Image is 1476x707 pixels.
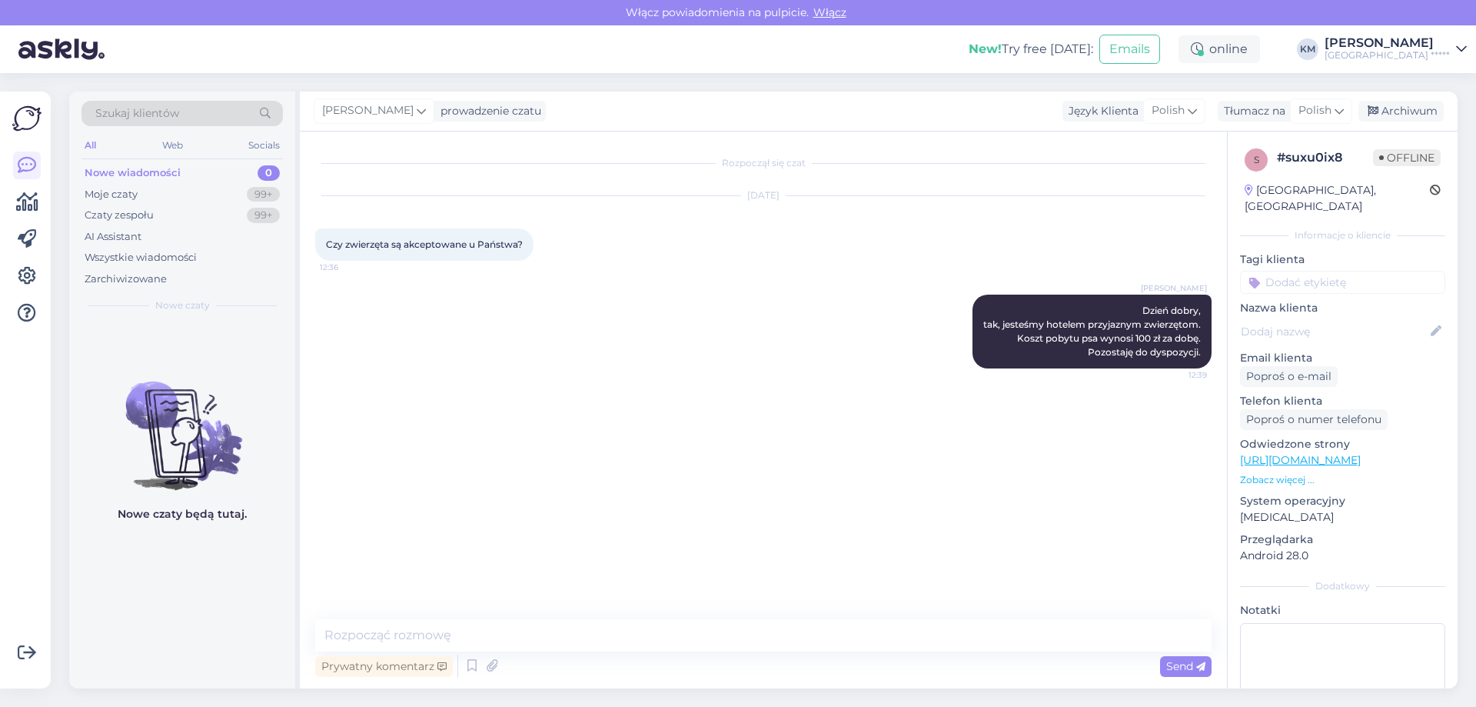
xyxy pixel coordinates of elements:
[1240,252,1445,268] p: Tagi klienta
[1240,350,1445,366] p: Email klienta
[1062,103,1139,119] div: Język Klienta
[434,103,541,119] div: prowadzenie czatu
[1178,35,1260,63] div: online
[1240,548,1445,564] p: Android 28.0
[1240,366,1338,387] div: Poproś o e-mail
[1240,271,1445,294] input: Dodać etykietę
[1218,103,1285,119] div: Tłumacz na
[1373,149,1441,166] span: Offline
[1141,282,1207,294] span: [PERSON_NAME]
[315,656,453,677] div: Prywatny komentarz
[1099,35,1160,64] button: Emails
[969,40,1093,58] div: Try free [DATE]:
[1254,154,1259,165] span: s
[1325,37,1450,49] div: [PERSON_NAME]
[1240,602,1445,619] p: Notatki
[245,135,283,155] div: Socials
[159,135,186,155] div: Web
[969,42,1002,56] b: New!
[85,272,167,287] div: Zarchiwizowane
[315,188,1212,202] div: [DATE]
[247,187,280,202] div: 99+
[1241,323,1428,340] input: Dodaj nazwę
[326,238,523,250] span: Czy zwierzęta są akceptowane u Państwa?
[1240,509,1445,525] p: [MEDICAL_DATA]
[1240,436,1445,452] p: Odwiedzone strony
[258,165,280,181] div: 0
[1240,393,1445,409] p: Telefon klienta
[85,229,141,245] div: AI Assistant
[1240,579,1445,593] div: Dodatkowy
[809,5,851,19] span: Włącz
[1325,37,1467,62] a: [PERSON_NAME][GEOGRAPHIC_DATA] *****
[315,156,1212,170] div: Rozpoczął się czat
[320,262,377,273] span: 12:36
[1358,101,1444,122] div: Archiwum
[1240,409,1388,430] div: Poproś o numer telefonu
[118,506,247,522] p: Nowe czaty będą tutaj.
[1240,493,1445,509] p: System operacyjny
[1240,532,1445,548] p: Przeglądarka
[12,104,42,133] img: Askly Logo
[85,187,138,202] div: Moje czaty
[1149,369,1207,381] span: 12:39
[1297,38,1318,60] div: KM
[95,105,179,122] span: Szukaj klientów
[1240,453,1361,467] a: [URL][DOMAIN_NAME]
[69,354,295,492] img: No chats
[155,298,210,312] span: Nowe czaty
[322,102,414,119] span: [PERSON_NAME]
[1152,102,1185,119] span: Polish
[81,135,99,155] div: All
[85,208,154,223] div: Czaty zespołu
[1166,659,1205,673] span: Send
[1277,148,1373,167] div: # suxu0ix8
[85,250,197,265] div: Wszystkie wiadomości
[247,208,280,223] div: 99+
[1240,300,1445,316] p: Nazwa klienta
[1240,473,1445,487] p: Zobacz więcej ...
[1298,102,1331,119] span: Polish
[1245,182,1430,215] div: [GEOGRAPHIC_DATA], [GEOGRAPHIC_DATA]
[85,165,181,181] div: Nowe wiadomości
[1240,228,1445,242] div: Informacje o kliencie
